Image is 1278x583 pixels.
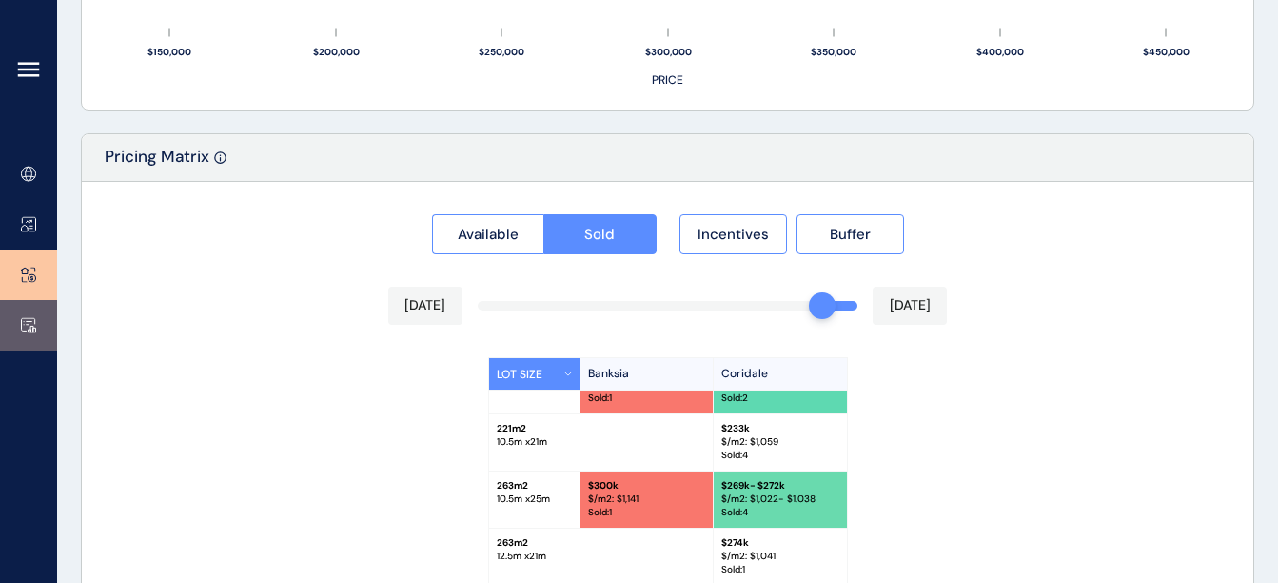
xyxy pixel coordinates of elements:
text: PRICE [652,72,683,88]
p: 263 m2 [497,536,572,550]
p: $/m2: $ 1,041 [721,550,839,563]
text: $450,000 [1143,46,1190,58]
span: Incentives [698,225,769,244]
p: $/m2: $ 1,022 - $1,038 [721,493,839,506]
p: Sold : 1 [588,392,705,405]
p: Sold : 1 [588,506,705,519]
button: Incentives [679,214,787,254]
button: LOT SIZE [489,358,580,390]
button: Available [432,214,544,254]
button: Sold [543,214,657,254]
p: $ 269k - $272k [721,479,839,493]
p: Sold : 4 [721,449,839,462]
span: Sold [584,225,615,244]
p: Sold : 4 [721,506,839,519]
text: $300,000 [645,46,692,58]
p: 10.5 m x 25 m [497,493,572,506]
p: $ 274k [721,536,839,550]
p: [DATE] [890,296,931,315]
text: $350,000 [811,46,856,58]
p: Coridale [714,358,847,390]
text: $150,000 [147,46,191,58]
p: Pricing Matrix [105,146,209,181]
p: Sold : 2 [721,392,839,405]
span: Buffer [830,225,871,244]
p: 10.5 m x 21 m [497,435,572,449]
button: Buffer [796,214,904,254]
p: 12.5 m x 21 m [497,550,572,563]
text: $400,000 [976,46,1024,58]
p: $/m2: $ 1,059 [721,435,839,449]
text: $200,000 [313,46,360,58]
p: [DATE] [404,296,445,315]
p: 221 m2 [497,422,572,435]
p: $/m2: $ 1,141 [588,493,705,506]
p: $ 300k [588,479,705,493]
p: Sold : 1 [721,563,839,576]
text: $250,000 [479,46,524,58]
p: 263 m2 [497,479,572,493]
p: $ 233k [721,422,839,435]
span: Available [458,225,519,244]
p: Banksia [580,358,714,390]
